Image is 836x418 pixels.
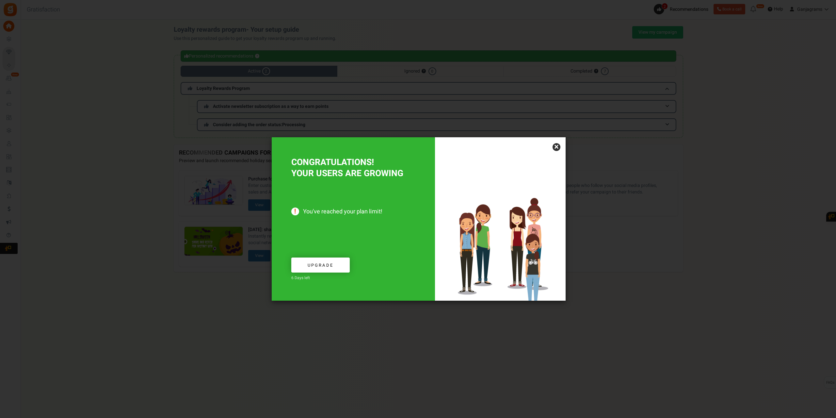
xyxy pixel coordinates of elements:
[553,143,560,151] a: ×
[308,262,333,268] span: Upgrade
[291,156,403,180] span: CONGRATULATIONS! YOUR USERS ARE GROWING
[291,275,310,281] span: 6 Days left
[435,170,566,301] img: Increased users
[291,258,350,273] a: Upgrade
[291,208,415,215] span: You've reached your plan limit!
